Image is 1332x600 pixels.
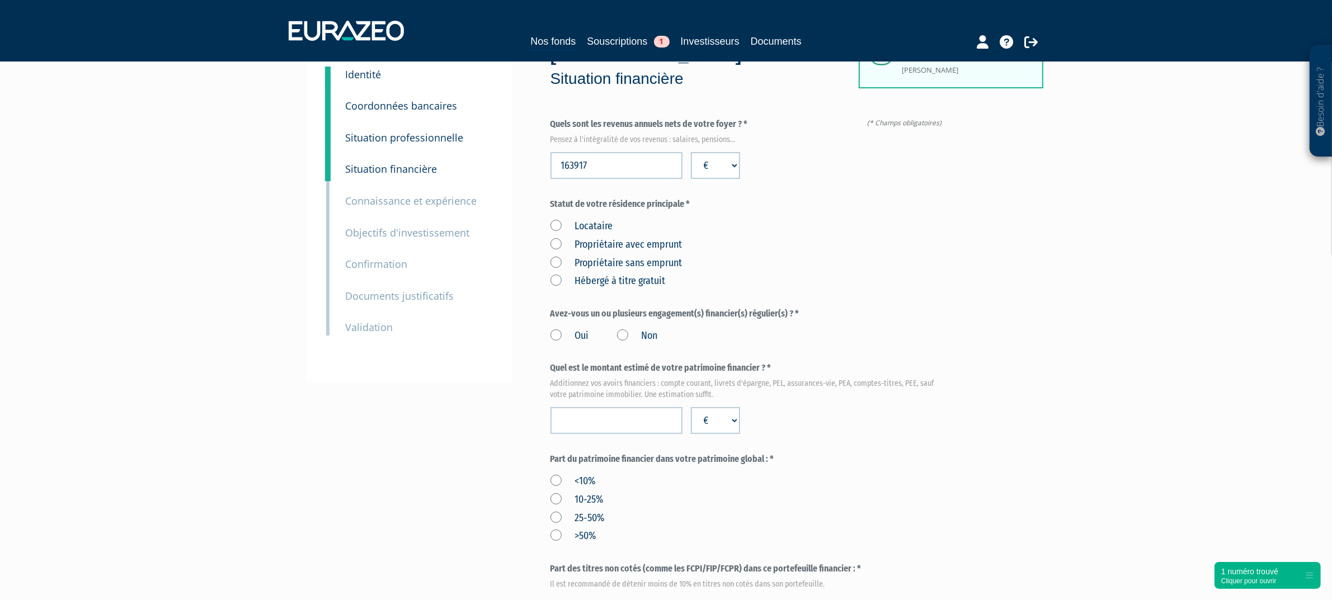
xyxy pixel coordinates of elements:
[325,115,331,149] a: 3
[346,99,458,112] small: Coordonnées bancaires
[550,68,858,90] p: Situation financière
[550,378,947,400] em: Additionnez vos avoirs financiers : compte courant, livrets d'épargne, PEL, assurances-vie, PEA, ...
[550,118,947,142] label: Quels sont les revenus annuels nets de votre foyer ? *
[617,329,658,343] label: Non
[346,194,477,207] small: Connaissance et expérience
[654,36,670,48] span: 1
[346,68,382,81] small: Identité
[325,146,331,181] a: 4
[346,162,437,176] small: Situation financière
[289,21,404,41] img: 1732889491-logotype_eurazeo_blanc_rvb.png
[1315,51,1328,152] p: Besoin d'aide ?
[681,34,740,49] a: Investisseurs
[550,511,605,526] label: 25-50%
[550,474,596,489] label: <10%
[325,83,331,117] a: 2
[346,320,393,334] small: Validation
[346,289,454,303] small: Documents justificatifs
[751,34,802,49] a: Documents
[550,329,589,343] label: Oui
[550,238,683,252] label: Propriétaire avec emprunt
[346,257,408,271] small: Confirmation
[550,308,947,320] label: Avez-vous un ou plusieurs engagement(s) financier(s) régulier(s) ? *
[346,226,470,239] small: Objectifs d'investissement
[550,453,947,466] label: Part du patrimoine financier dans votre patrimoine global : *
[550,198,947,211] label: Statut de votre résidence principale *
[325,67,331,89] a: 1
[550,134,947,145] em: Pensez à l'intégralité de vos revenus : salaires, pensions...
[550,219,613,234] label: Locataire
[550,493,604,507] label: 10-25%
[587,34,669,49] a: Souscriptions1
[550,274,666,289] label: Hébergé à titre gratuit
[550,362,947,397] label: Quel est le montant estimé de votre patrimoine financier ? *
[550,563,947,587] label: Part des titres non cotés (comme les FCPI/FIP/FCPR) dans ce portefeuille financier : *
[550,579,947,590] em: Il est recommandé de détenir moins de 10% en titres non cotés dans son portefeuille.
[346,131,464,144] small: Situation professionnelle
[530,34,576,51] a: Nos fonds
[550,529,596,544] label: >50%
[550,256,683,271] label: Propriétaire sans emprunt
